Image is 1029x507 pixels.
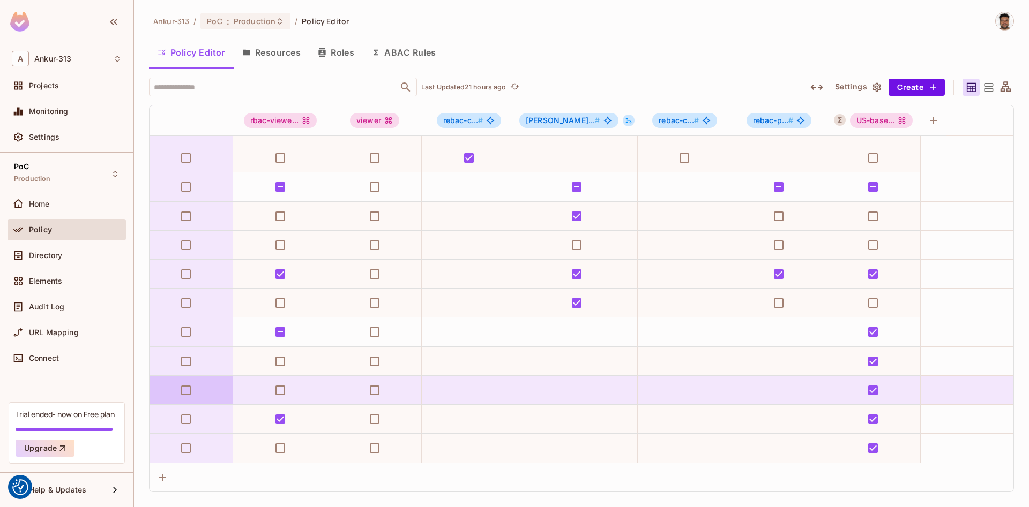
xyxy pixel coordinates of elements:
[153,16,189,26] span: the active workspace
[29,133,59,141] span: Settings
[509,81,521,94] button: refresh
[12,479,28,495] button: Consent Preferences
[234,16,275,26] span: Production
[398,80,413,95] button: Open
[16,409,115,419] div: Trial ended- now on Free plan
[16,440,74,457] button: Upgrade
[14,175,51,183] span: Production
[29,302,64,311] span: Audit Log
[350,113,399,128] div: viewer
[506,81,521,94] span: Click to refresh data
[519,113,618,128] span: rebac-parent-resource#editor
[850,113,913,128] span: US-based Manager
[29,107,69,116] span: Monitoring
[526,116,600,125] span: [PERSON_NAME]...
[302,16,349,26] span: Policy Editor
[478,116,483,125] span: #
[29,277,62,285] span: Elements
[29,225,52,234] span: Policy
[437,113,502,128] span: rebac-child-resource#editor
[234,39,309,66] button: Resources
[226,17,230,26] span: :
[244,113,317,128] div: rbac-viewe...
[747,113,812,128] span: rebac-parent-resource#viewer
[889,79,945,96] button: Create
[850,113,913,128] div: US-base...
[443,116,483,125] span: rebac-c...
[244,113,317,128] span: rbac-viewer
[831,79,884,96] button: Settings
[29,81,59,90] span: Projects
[996,12,1013,30] img: Vladimir Shopov
[652,113,717,128] span: rebac-child-resource#viewer
[193,16,196,26] li: /
[659,116,699,125] span: rebac-c...
[363,39,445,66] button: ABAC Rules
[510,82,519,93] span: refresh
[694,116,699,125] span: #
[834,114,846,126] button: A User Set is a dynamically conditioned role, grouping users based on real-time criteria.
[12,479,28,495] img: Revisit consent button
[421,83,506,92] p: Last Updated 21 hours ago
[29,251,62,260] span: Directory
[10,12,29,32] img: SReyMgAAAABJRU5ErkJggg==
[34,55,71,63] span: Workspace: Ankur-313
[295,16,297,26] li: /
[14,162,29,171] span: PoC
[595,116,600,125] span: #
[29,486,86,494] span: Help & Updates
[207,16,222,26] span: PoC
[29,200,50,208] span: Home
[788,116,793,125] span: #
[12,51,29,66] span: A
[309,39,363,66] button: Roles
[29,328,79,337] span: URL Mapping
[29,354,59,362] span: Connect
[149,39,234,66] button: Policy Editor
[753,116,794,125] span: rebac-p...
